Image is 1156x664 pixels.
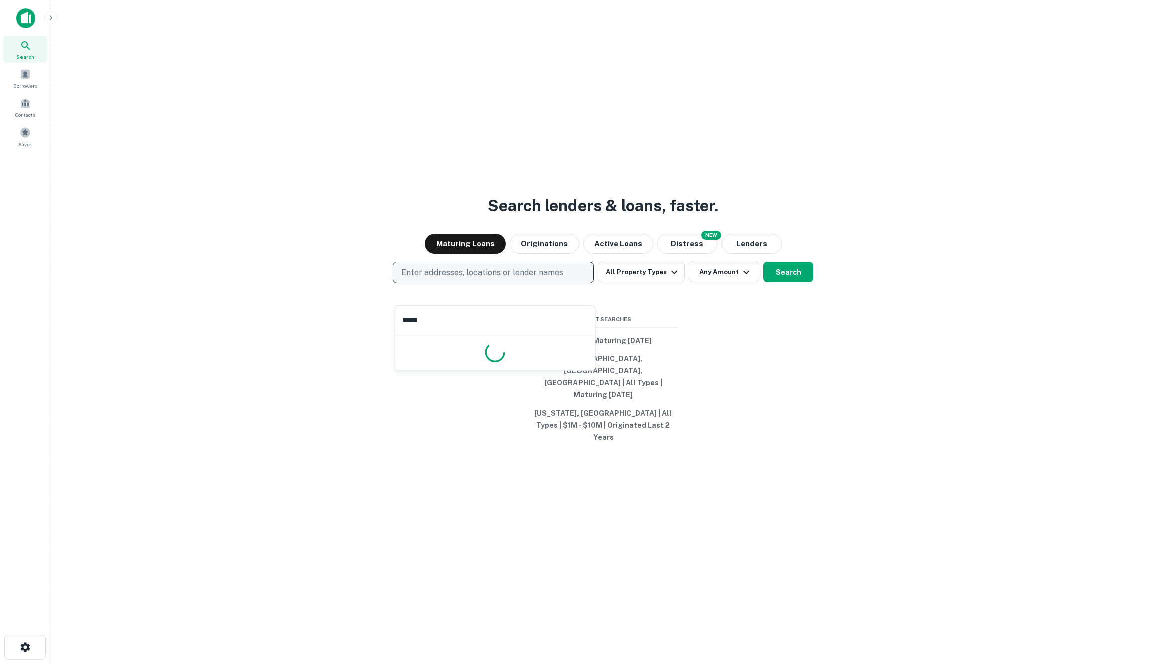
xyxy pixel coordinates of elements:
[528,315,678,324] span: Recent Searches
[16,53,34,61] span: Search
[1106,552,1156,600] iframe: Chat Widget
[689,262,759,282] button: Any Amount
[18,140,33,148] span: Saved
[13,82,37,90] span: Borrowers
[401,267,563,279] p: Enter addresses, locations or lender names
[425,234,506,254] button: Maturing Loans
[721,234,782,254] button: Lenders
[3,123,47,150] a: Saved
[510,234,579,254] button: Originations
[3,94,47,121] a: Contacts
[528,404,678,446] button: [US_STATE], [GEOGRAPHIC_DATA] | All Types | $1M - $10M | Originated Last 2 Years
[393,262,594,283] button: Enter addresses, locations or lender names
[657,234,717,254] button: Search distressed loans with lien and other non-mortgage details.
[583,234,653,254] button: Active Loans
[528,332,678,350] button: All Types | Maturing [DATE]
[598,262,685,282] button: All Property Types
[3,65,47,92] a: Borrowers
[488,194,718,218] h3: Search lenders & loans, faster.
[763,262,813,282] button: Search
[3,36,47,63] a: Search
[701,231,721,240] div: NEW
[16,8,35,28] img: capitalize-icon.png
[15,111,35,119] span: Contacts
[528,350,678,404] button: [GEOGRAPHIC_DATA], [GEOGRAPHIC_DATA], [GEOGRAPHIC_DATA] | All Types | Maturing [DATE]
